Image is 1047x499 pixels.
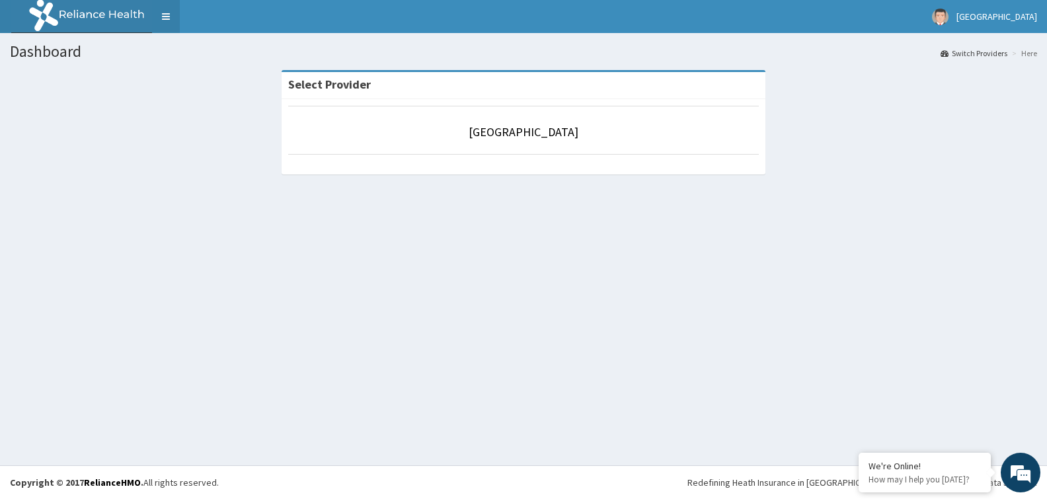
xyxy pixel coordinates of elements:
span: [GEOGRAPHIC_DATA] [956,11,1037,22]
img: User Image [932,9,949,25]
div: We're Online! [869,460,981,472]
a: RelianceHMO [84,477,141,488]
h1: Dashboard [10,43,1037,60]
strong: Select Provider [288,77,371,92]
a: [GEOGRAPHIC_DATA] [469,124,578,139]
p: How may I help you today? [869,474,981,485]
strong: Copyright © 2017 . [10,477,143,488]
a: Switch Providers [941,48,1007,59]
div: Redefining Heath Insurance in [GEOGRAPHIC_DATA] using Telemedicine and Data Science! [687,476,1037,489]
li: Here [1009,48,1037,59]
